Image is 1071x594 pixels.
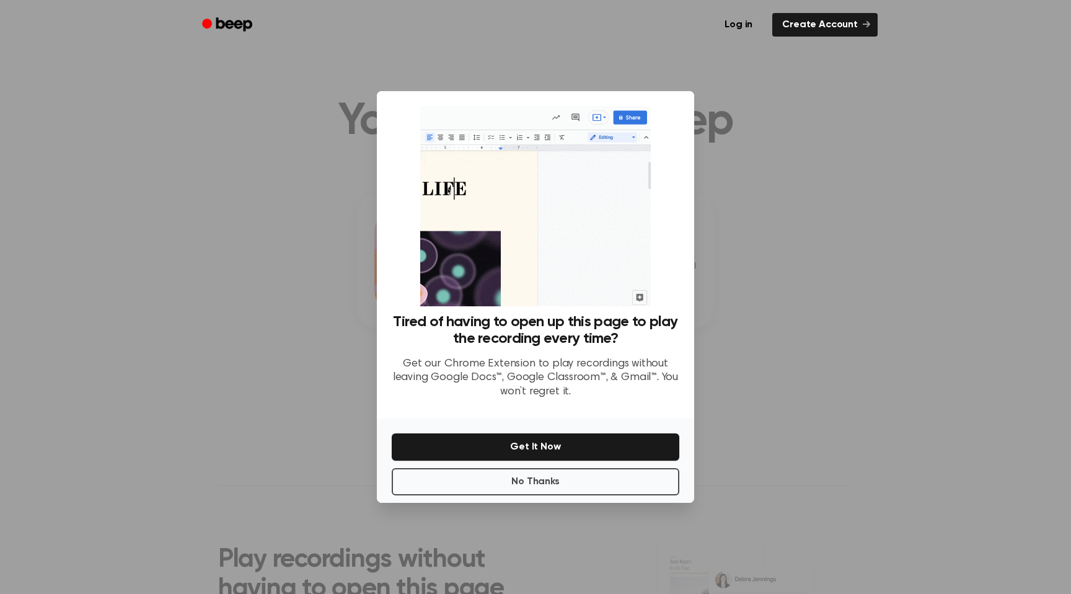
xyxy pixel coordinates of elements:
a: Log in [712,11,765,39]
p: Get our Chrome Extension to play recordings without leaving Google Docs™, Google Classroom™, & Gm... [392,357,679,399]
button: Get It Now [392,433,679,461]
button: No Thanks [392,468,679,495]
img: Beep extension in action [420,106,650,306]
a: Create Account [772,13,878,37]
h3: Tired of having to open up this page to play the recording every time? [392,314,679,347]
a: Beep [193,13,263,37]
